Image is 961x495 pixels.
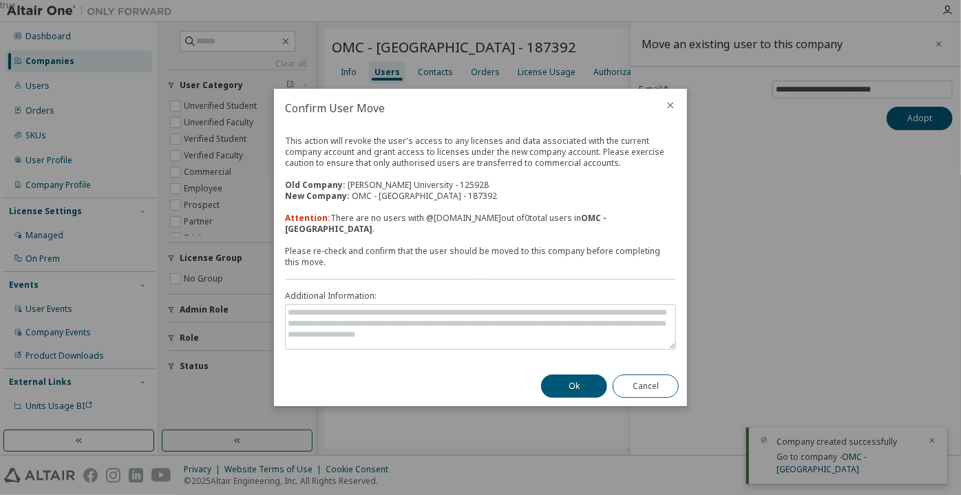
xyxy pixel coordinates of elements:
[285,190,350,202] b: New Company:
[285,179,346,191] b: Old Company:
[285,212,330,224] b: Attention:
[665,100,676,111] button: close
[274,89,654,127] h2: Confirm User Move
[285,213,676,268] div: There are no users with @ [DOMAIN_NAME] out of 0 total users in . Please re-check and confirm tha...
[613,375,679,398] button: Cancel
[541,375,607,398] button: Ok
[285,136,676,202] div: This action will revoke the user's access to any licenses and data associated with the current co...
[285,291,676,302] label: Additional Information:
[285,212,606,235] strong: OMC - [GEOGRAPHIC_DATA]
